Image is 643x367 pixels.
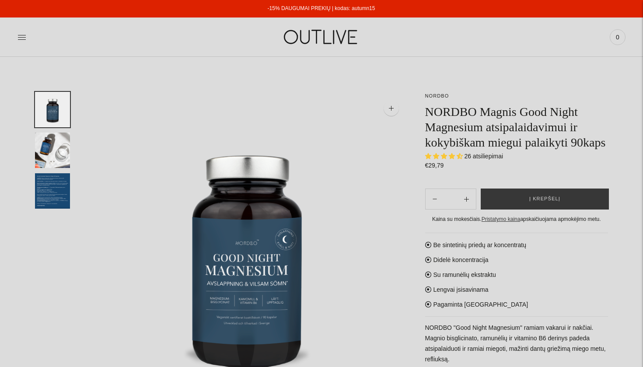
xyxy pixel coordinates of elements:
[425,153,465,160] span: 4.65 stars
[464,153,503,160] span: 26 atsiliepimai
[481,189,609,210] button: Į krepšelį
[425,104,608,150] h1: NORDBO Magnis Good Night Magnesium atsipalaidavimui ir kokybiškam miegui palaikyti 90kaps
[425,162,444,169] span: €29,79
[457,189,476,210] button: Subtract product quantity
[268,5,375,11] a: -15% DAUGUMAI PREKIŲ | kodas: autumn15
[444,193,457,206] input: Product quantity
[425,215,608,224] div: Kaina su mokesčiais. apskaičiuojama apmokėjimo metu.
[267,22,376,52] img: OUTLIVE
[426,189,444,210] button: Add product quantity
[612,31,624,43] span: 0
[35,133,70,168] button: Translation missing: en.general.accessibility.image_thumbail
[529,195,560,203] span: Į krepšelį
[35,92,70,127] button: Translation missing: en.general.accessibility.image_thumbail
[482,216,521,222] a: Pristatymo kaina
[35,173,70,209] button: Translation missing: en.general.accessibility.image_thumbail
[610,28,626,47] a: 0
[425,93,449,98] a: NORDBO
